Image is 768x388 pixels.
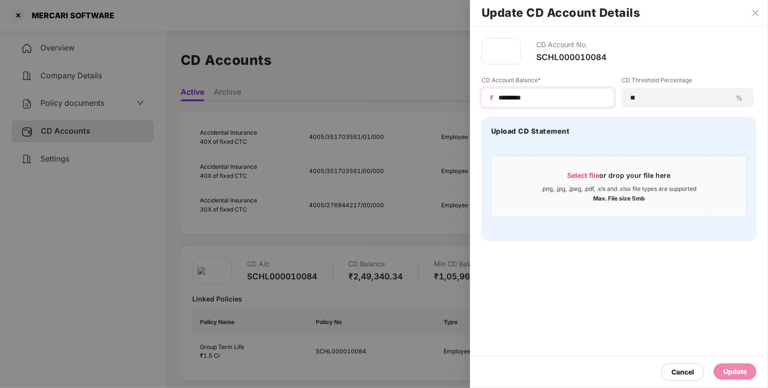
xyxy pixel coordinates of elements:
[723,366,747,377] div: Update
[482,76,614,88] label: CD Account Balance*
[490,93,497,102] span: ₹
[536,52,607,63] div: SCHL000010084
[568,171,600,179] span: Select file
[492,163,746,210] span: Select fileor drop your file here.png, .jpg, .jpeg, .pdf, .xls and .xlsx file types are supported...
[752,9,759,17] span: close
[568,171,671,185] div: or drop your file here
[542,185,697,193] div: .png, .jpg, .jpeg, .pdf, .xls and .xlsx file types are supported
[732,93,746,102] span: %
[482,8,756,18] h2: Update CD Account Details
[593,193,645,202] div: Max. File size 5mb
[749,9,762,17] button: Close
[491,126,570,136] h4: Upload CD Statement
[536,38,607,52] div: CD Account No.
[671,367,694,377] div: Cancel
[621,76,754,88] label: CD Threshold Percentage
